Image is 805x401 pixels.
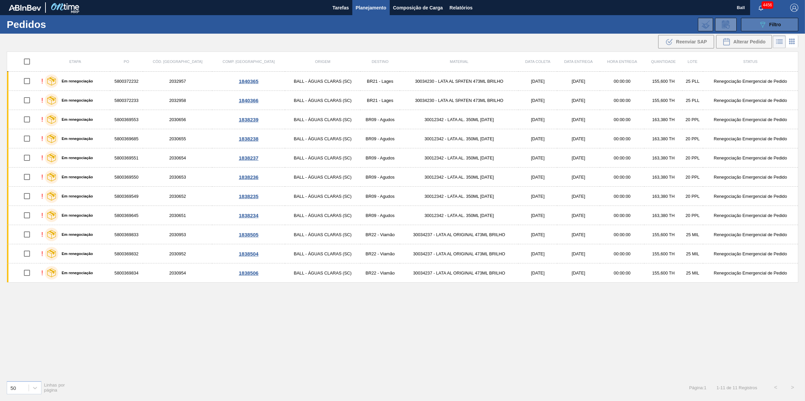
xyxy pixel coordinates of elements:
div: Alterar Pedido [716,35,772,48]
label: Em renegociação [58,79,93,83]
td: 163,380 TH [644,187,682,206]
td: Renegociação Emergencial de Pedido [703,110,798,129]
a: !Em renegociação58003698342030954BALL - ÁGUAS CLARAS (SC)BR22 - Viamão30034237 - LATA AL ORIGINAL... [7,263,798,283]
div: ! [41,154,43,162]
span: Data entrega [564,60,593,64]
td: 00:00:00 [600,129,644,148]
span: Quantidade [651,60,676,64]
button: > [784,379,801,396]
td: 2030654 [143,148,212,168]
span: Tarefas [332,4,349,12]
td: Renegociação Emergencial de Pedido [703,244,798,263]
td: 2032957 [143,72,212,91]
div: ! [41,192,43,200]
label: Em renegociação [58,194,93,198]
span: Planejamento [356,4,386,12]
td: 2030954 [143,263,212,283]
td: BALL - ÁGUAS CLARAS (SC) [285,206,360,225]
span: Material [450,60,469,64]
span: Cód. [GEOGRAPHIC_DATA] [153,60,203,64]
td: 25 PLL [682,91,703,110]
span: 1 - 11 de 11 Registros [716,385,757,390]
a: !Em renegociação58003695532030656BALL - ÁGUAS CLARAS (SC)BR09 - Agudos30012342 - LATA AL. 350ML [... [7,110,798,129]
label: Em renegociação [58,252,93,256]
td: [DATE] [518,187,557,206]
a: !Em renegociação58003695502030653BALL - ÁGUAS CLARAS (SC)BR09 - Agudos30012342 - LATA AL. 350ML [... [7,168,798,187]
td: Renegociação Emergencial de Pedido [703,168,798,187]
td: 00:00:00 [600,72,644,91]
td: BALL - ÁGUAS CLARAS (SC) [285,110,360,129]
div: 1838235 [213,193,284,199]
span: Destino [372,60,389,64]
a: !Em renegociação58003696452030651BALL - ÁGUAS CLARAS (SC)BR09 - Agudos30012342 - LATA AL. 350ML [... [7,206,798,225]
h1: Pedidos [7,21,111,28]
td: 30034237 - LATA AL ORIGINAL 473ML BRILHO [400,244,519,263]
td: Renegociação Emergencial de Pedido [703,263,798,283]
label: Em renegociação [58,156,93,160]
td: BR22 - Viamão [360,263,400,283]
td: [DATE] [557,72,600,91]
div: ! [41,173,43,181]
td: BR09 - Agudos [360,206,400,225]
label: Em renegociação [58,232,93,236]
div: 1838237 [213,155,284,161]
td: BALL - ÁGUAS CLARAS (SC) [285,129,360,148]
a: !Em renegociação58003696852030655BALL - ÁGUAS CLARAS (SC)BR09 - Agudos30012342 - LATA AL. 350ML [... [7,129,798,148]
td: 155,600 TH [644,91,682,110]
div: ! [41,250,43,258]
td: 5800369551 [110,148,143,168]
td: BR22 - Viamão [360,225,400,244]
label: Em renegociação [58,213,93,217]
a: !Em renegociação58003695492030652BALL - ÁGUAS CLARAS (SC)BR09 - Agudos30012342 - LATA AL. 350ML [... [7,187,798,206]
td: [DATE] [518,206,557,225]
td: [DATE] [518,148,557,168]
td: [DATE] [557,110,600,129]
td: [DATE] [518,168,557,187]
td: 30012342 - LATA AL. 350ML [DATE] [400,148,519,168]
span: Alterar Pedido [733,39,766,44]
td: 155,600 TH [644,225,682,244]
td: 20 PPL [682,129,703,148]
td: 00:00:00 [600,148,644,168]
div: Solicitação de Revisão de Pedidos [715,18,737,31]
td: [DATE] [557,187,600,206]
td: 5800369833 [110,225,143,244]
td: 00:00:00 [600,168,644,187]
span: Hora Entrega [607,60,637,64]
td: Renegociação Emergencial de Pedido [703,225,798,244]
td: 155,600 TH [644,72,682,91]
td: BALL - ÁGUAS CLARAS (SC) [285,263,360,283]
div: 50 [10,385,16,391]
td: [DATE] [557,168,600,187]
div: 1840365 [213,78,284,84]
div: Reenviar SAP [658,35,714,48]
td: BR21 - Lages [360,91,400,110]
td: Renegociação Emergencial de Pedido [703,129,798,148]
td: BR09 - Agudos [360,129,400,148]
td: [DATE] [518,91,557,110]
div: ! [41,212,43,219]
img: Logout [790,4,798,12]
td: 25 MIL [682,244,703,263]
td: 163,380 TH [644,129,682,148]
a: !Em renegociação58003722332032958BALL - ÁGUAS CLARAS (SC)BR21 - Lages30034230 - LATA AL SPATEN 47... [7,91,798,110]
td: [DATE] [557,206,600,225]
td: 163,380 TH [644,110,682,129]
img: TNhmsLtSVTkK8tSr43FrP2fwEKptu5GPRR3wAAAABJRU5ErkJggg== [9,5,41,11]
button: Notificações [750,3,772,12]
td: BALL - ÁGUAS CLARAS (SC) [285,168,360,187]
button: < [767,379,784,396]
span: PO [124,60,129,64]
td: 25 PLL [682,72,703,91]
td: BR09 - Agudos [360,110,400,129]
div: ! [41,231,43,239]
td: 2030952 [143,244,212,263]
td: [DATE] [518,72,557,91]
td: 20 PPL [682,187,703,206]
td: 155,600 TH [644,263,682,283]
span: Data coleta [525,60,550,64]
span: Lote [688,60,698,64]
td: [DATE] [518,110,557,129]
td: 163,380 TH [644,148,682,168]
